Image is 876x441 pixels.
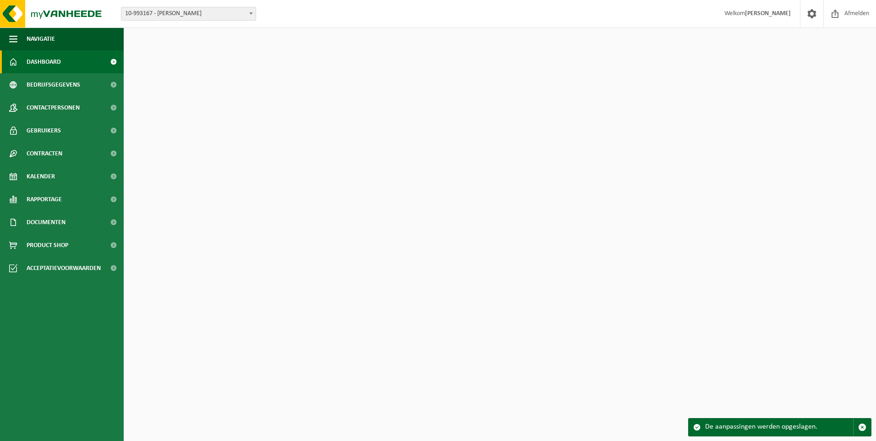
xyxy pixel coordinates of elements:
[27,188,62,211] span: Rapportage
[27,73,80,96] span: Bedrijfsgegevens
[27,119,61,142] span: Gebruikers
[27,28,55,50] span: Navigatie
[27,165,55,188] span: Kalender
[27,211,66,234] span: Documenten
[27,50,61,73] span: Dashboard
[705,419,853,436] div: De aanpassingen werden opgeslagen.
[27,257,101,280] span: Acceptatievoorwaarden
[121,7,256,20] span: 10-993167 - ROMBOUTS GUY - WUUSTWEZEL
[27,96,80,119] span: Contactpersonen
[27,142,62,165] span: Contracten
[121,7,256,21] span: 10-993167 - ROMBOUTS GUY - WUUSTWEZEL
[27,234,68,257] span: Product Shop
[745,10,791,17] strong: [PERSON_NAME]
